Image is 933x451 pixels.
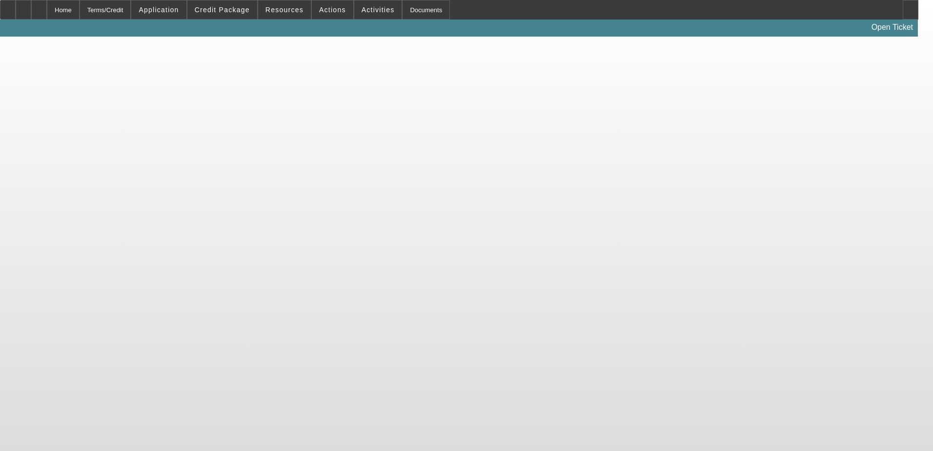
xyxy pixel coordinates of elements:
button: Credit Package [187,0,257,19]
span: Resources [265,6,304,14]
button: Resources [258,0,311,19]
span: Activities [362,6,395,14]
a: Open Ticket [868,19,917,36]
span: Actions [319,6,346,14]
button: Application [131,0,186,19]
button: Actions [312,0,353,19]
span: Application [139,6,179,14]
button: Activities [354,0,402,19]
span: Credit Package [195,6,250,14]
